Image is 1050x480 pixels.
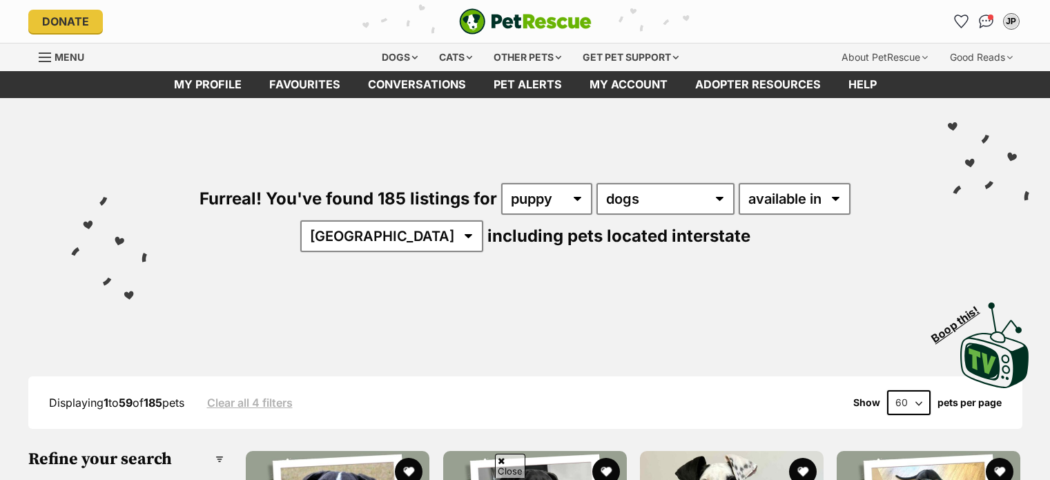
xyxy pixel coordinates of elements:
[429,44,482,71] div: Cats
[937,397,1002,408] label: pets per page
[951,10,973,32] a: Favourites
[929,295,993,345] span: Boop this!
[28,450,224,469] h3: Refine your search
[119,396,133,410] strong: 59
[49,396,184,410] span: Displaying to of pets
[354,71,480,98] a: conversations
[160,71,255,98] a: My profile
[681,71,835,98] a: Adopter resources
[55,51,84,63] span: Menu
[104,396,108,410] strong: 1
[940,44,1022,71] div: Good Reads
[39,44,94,68] a: Menu
[573,44,688,71] div: Get pet support
[28,10,103,33] a: Donate
[1004,15,1018,28] div: JP
[372,44,427,71] div: Dogs
[835,71,891,98] a: Help
[200,189,497,209] span: Furreal! You've found 185 listings for
[1000,10,1022,32] button: My account
[484,44,571,71] div: Other pets
[576,71,681,98] a: My account
[459,8,592,35] a: PetRescue
[951,10,1022,32] ul: Account quick links
[144,396,162,410] strong: 185
[495,454,525,478] span: Close
[832,44,937,71] div: About PetRescue
[853,397,880,408] span: Show
[975,10,998,32] a: Conversations
[960,303,1029,388] img: PetRescue TV logo
[979,15,993,28] img: chat-41dd97257d64d25036548639549fe6c8038ab92f7586957e7f3b1b290dea8141.svg
[207,396,293,409] a: Clear all 4 filters
[487,226,750,246] span: including pets located interstate
[480,71,576,98] a: Pet alerts
[255,71,354,98] a: Favourites
[960,290,1029,391] a: Boop this!
[459,8,592,35] img: logo-e224e6f780fb5917bec1dbf3a21bbac754714ae5b6737aabdf751b685950b380.svg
